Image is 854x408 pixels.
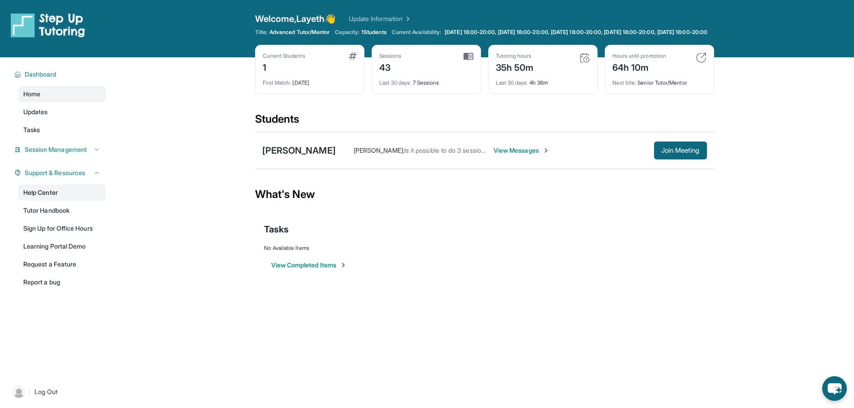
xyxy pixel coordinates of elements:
[661,148,700,153] span: Join Meeting
[349,52,357,60] img: card
[612,79,637,86] span: Next title :
[335,29,360,36] span: Capacity:
[18,185,106,201] a: Help Center
[255,112,714,132] div: Students
[579,52,590,63] img: card
[18,202,106,219] a: Tutor Handbook
[255,29,268,36] span: Title:
[264,245,705,252] div: No Available Items
[443,29,709,36] a: [DATE] 18:00-20:00, [DATE] 18:00-20:00, [DATE] 18:00-20:00, [DATE] 18:00-20:00, [DATE] 18:00-20:00
[25,145,87,154] span: Session Management
[255,175,714,214] div: What's New
[11,13,85,38] img: logo
[264,223,289,236] span: Tasks
[379,52,402,60] div: Sessions
[354,146,404,154] span: [PERSON_NAME] :
[379,79,412,86] span: Last 30 days :
[25,70,56,79] span: Dashboard
[21,168,100,177] button: Support & Resources
[263,79,291,86] span: First Match :
[18,274,106,290] a: Report a bug
[18,256,106,272] a: Request a Feature
[445,29,707,36] span: [DATE] 18:00-20:00, [DATE] 18:00-20:00, [DATE] 18:00-20:00, [DATE] 18:00-20:00, [DATE] 18:00-20:00
[23,90,40,99] span: Home
[612,60,666,74] div: 64h 10m
[262,144,336,157] div: [PERSON_NAME]
[349,14,412,23] a: Update Information
[496,79,528,86] span: Last 30 days :
[29,387,31,397] span: |
[612,74,707,86] div: Senior Tutor/Mentor
[35,387,58,396] span: Log Out
[271,261,347,270] button: View Completed Items
[612,52,666,60] div: Hours until promotion
[263,60,305,74] div: 1
[13,386,25,398] img: user-img
[18,86,106,102] a: Home
[654,142,707,159] button: Join Meeting
[269,29,329,36] span: Advanced Tutor/Mentor
[18,238,106,254] a: Learning Portal Demo
[25,168,85,177] span: Support & Resources
[696,52,707,63] img: card
[21,70,100,79] button: Dashboard
[263,74,357,86] div: [DATE]
[9,382,106,402] a: |Log Out
[464,52,473,60] img: card
[23,125,40,134] span: Tasks
[496,52,534,60] div: Tutoring hours
[361,29,386,36] span: 1 Students
[403,14,412,23] img: Chevron Right
[18,104,106,120] a: Updates
[542,147,550,154] img: Chevron-Right
[494,146,550,155] span: View Messages
[404,146,542,154] span: Is it possible to do 3 sessions with u every week
[18,122,106,138] a: Tasks
[496,60,534,74] div: 35h 50m
[496,74,590,86] div: 4h 36m
[23,107,48,116] span: Updates
[21,145,100,154] button: Session Management
[255,13,336,25] span: Welcome, Layeth 👋
[822,376,847,401] button: chat-button
[263,52,305,60] div: Current Students
[392,29,441,36] span: Current Availability:
[18,220,106,236] a: Sign Up for Office Hours
[379,74,473,86] div: 7 Sessions
[379,60,402,74] div: 43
